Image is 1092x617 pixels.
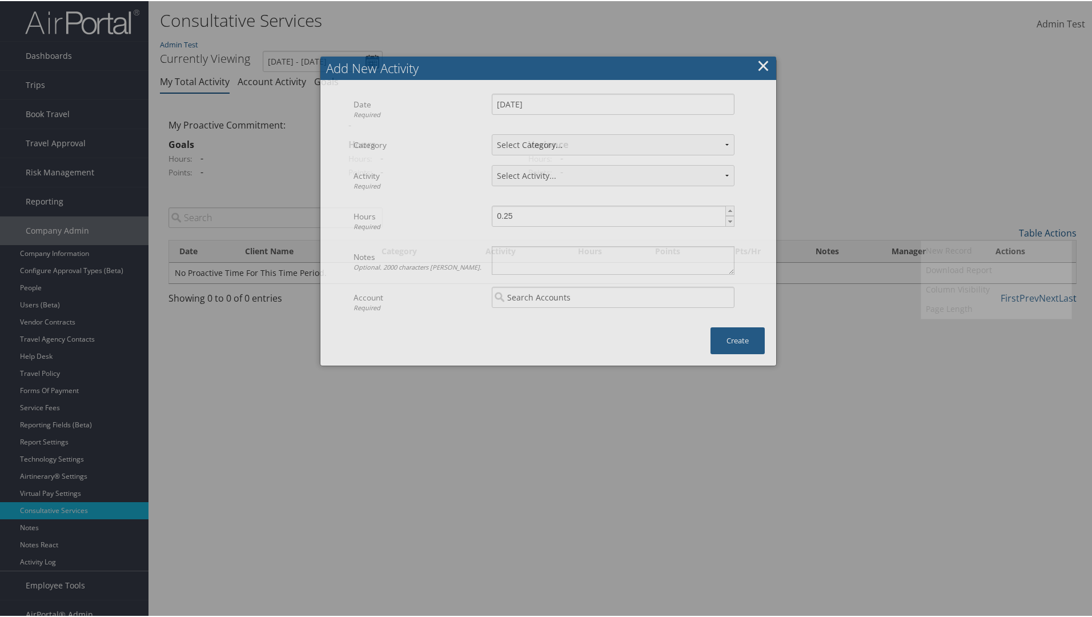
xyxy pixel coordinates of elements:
label: Date [354,93,483,124]
label: Category [354,133,483,155]
a: ▼ [725,215,734,226]
button: Create [710,326,765,353]
span: ▲ [726,205,735,214]
label: Activity [354,164,483,195]
input: Search Accounts [492,286,734,307]
div: Optional. 2000 characters [PERSON_NAME]. [354,262,483,271]
label: Account [354,286,483,317]
div: Required [354,302,483,312]
a: ▲ [725,205,734,215]
label: Notes [354,245,483,277]
div: Required [354,181,483,190]
a: New Record [921,240,1071,259]
div: Add New Activity [326,58,776,76]
a: Column Visibility [921,279,1071,298]
a: Page Length [921,298,1071,318]
div: Required [354,109,483,119]
span: ▼ [726,216,735,225]
label: Hours [354,205,483,236]
a: Download Report [921,259,1071,279]
button: × [757,53,770,76]
div: Required [354,221,483,231]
